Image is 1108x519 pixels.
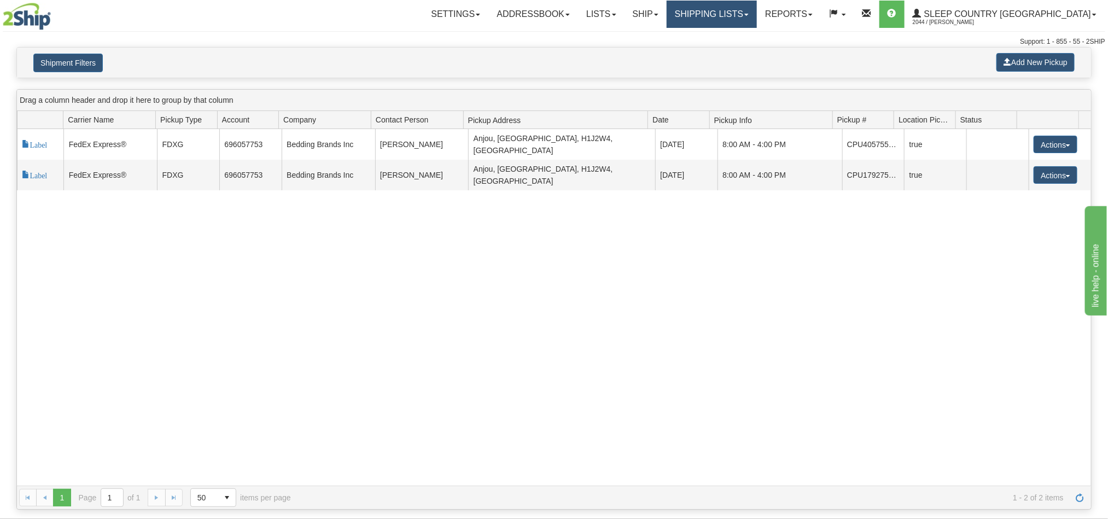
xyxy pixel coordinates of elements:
[33,54,103,72] button: Shipment Filters
[3,3,51,30] img: logo2044.jpg
[219,160,282,190] td: 696057753
[8,7,101,20] div: live help - online
[667,1,757,28] a: Shipping lists
[218,489,236,506] span: select
[488,1,578,28] a: Addressbook
[714,112,832,129] span: Pickup Info
[757,1,821,28] a: Reports
[306,493,1064,502] span: 1 - 2 of 2 items
[3,37,1105,46] div: Support: 1 - 855 - 55 - 2SHIP
[652,114,669,125] span: Date
[22,171,47,178] span: Label
[904,129,966,160] td: true
[913,17,995,28] span: 2044 / [PERSON_NAME]
[904,160,966,190] td: true
[190,488,236,507] span: Page sizes drop down
[63,160,157,190] td: FedEx Express®
[157,160,219,190] td: FDXG
[53,489,71,506] span: Page 1
[468,112,648,129] span: Pickup Address
[842,129,905,160] td: CPU4057552340
[17,90,1091,111] div: grid grouping header
[578,1,624,28] a: Lists
[1083,203,1107,315] iframe: chat widget
[197,492,212,503] span: 50
[157,129,219,160] td: FDXG
[718,160,842,190] td: 8:00 AM - 4:00 PM
[283,114,316,125] span: Company
[22,171,47,179] a: Label
[996,53,1075,72] button: Add New Pickup
[219,129,282,160] td: 696057753
[655,160,718,190] td: [DATE]
[282,129,375,160] td: Bedding Brands Inc
[376,114,429,125] span: Contact Person
[375,160,469,190] td: [PERSON_NAME]
[625,1,667,28] a: Ship
[22,140,47,148] span: Label
[101,489,123,506] input: Page 1
[63,129,157,160] td: FedEx Express®
[68,114,114,125] span: Carrier Name
[190,488,291,507] span: items per page
[842,160,905,190] td: CPU1792752370
[160,114,202,125] span: Pickup Type
[423,1,488,28] a: Settings
[905,1,1105,28] a: Sleep Country [GEOGRAPHIC_DATA] 2044 / [PERSON_NAME]
[22,140,47,149] a: Label
[282,160,375,190] td: Bedding Brands Inc
[1034,166,1077,184] button: Actions
[375,129,469,160] td: [PERSON_NAME]
[655,129,718,160] td: [DATE]
[79,488,141,507] span: Page of 1
[899,114,951,125] span: Location Pickup
[1071,489,1089,506] a: Refresh
[837,114,867,125] span: Pickup #
[1034,136,1077,153] button: Actions
[922,9,1091,19] span: Sleep Country [GEOGRAPHIC_DATA]
[468,160,655,190] td: Anjou, [GEOGRAPHIC_DATA], H1J2W4, [GEOGRAPHIC_DATA]
[468,129,655,160] td: Anjou, [GEOGRAPHIC_DATA], H1J2W4, [GEOGRAPHIC_DATA]
[718,129,842,160] td: 8:00 AM - 4:00 PM
[960,114,982,125] span: Status
[222,114,250,125] span: Account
